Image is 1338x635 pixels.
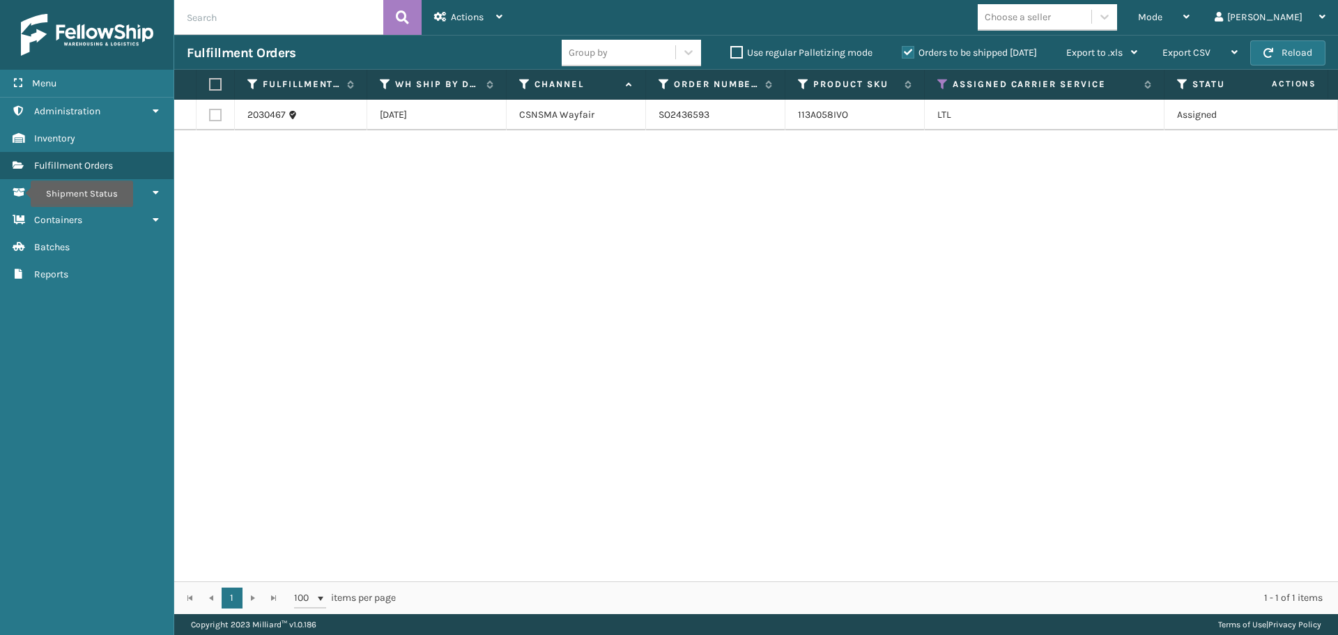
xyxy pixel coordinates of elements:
[507,100,646,130] td: CSNSMA Wayfair
[953,78,1137,91] label: Assigned Carrier Service
[34,187,107,199] span: Shipment Status
[34,268,68,280] span: Reports
[294,591,315,605] span: 100
[34,160,113,171] span: Fulfillment Orders
[535,78,619,91] label: Channel
[1268,620,1321,629] a: Privacy Policy
[395,78,479,91] label: WH Ship By Date
[34,132,75,144] span: Inventory
[569,45,608,60] div: Group by
[798,109,848,121] a: 113A058IVO
[674,78,758,91] label: Order Number
[367,100,507,130] td: [DATE]
[1228,72,1325,95] span: Actions
[646,100,785,130] td: SO2436593
[1138,11,1162,23] span: Mode
[34,105,100,117] span: Administration
[730,47,872,59] label: Use regular Palletizing mode
[1218,620,1266,629] a: Terms of Use
[34,214,82,226] span: Containers
[902,47,1037,59] label: Orders to be shipped [DATE]
[1162,47,1210,59] span: Export CSV
[263,78,340,91] label: Fulfillment Order Id
[415,591,1323,605] div: 1 - 1 of 1 items
[1066,47,1123,59] span: Export to .xls
[21,14,153,56] img: logo
[1250,40,1325,66] button: Reload
[294,588,396,609] span: items per page
[1192,78,1277,91] label: Status
[191,614,316,635] p: Copyright 2023 Milliard™ v 1.0.186
[247,108,286,122] a: 2030467
[187,45,295,61] h3: Fulfillment Orders
[222,588,243,609] a: 1
[451,11,484,23] span: Actions
[32,77,56,89] span: Menu
[1218,614,1321,635] div: |
[925,100,1164,130] td: LTL
[813,78,898,91] label: Product SKU
[34,241,70,253] span: Batches
[1164,100,1304,130] td: Assigned
[985,10,1051,24] div: Choose a seller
